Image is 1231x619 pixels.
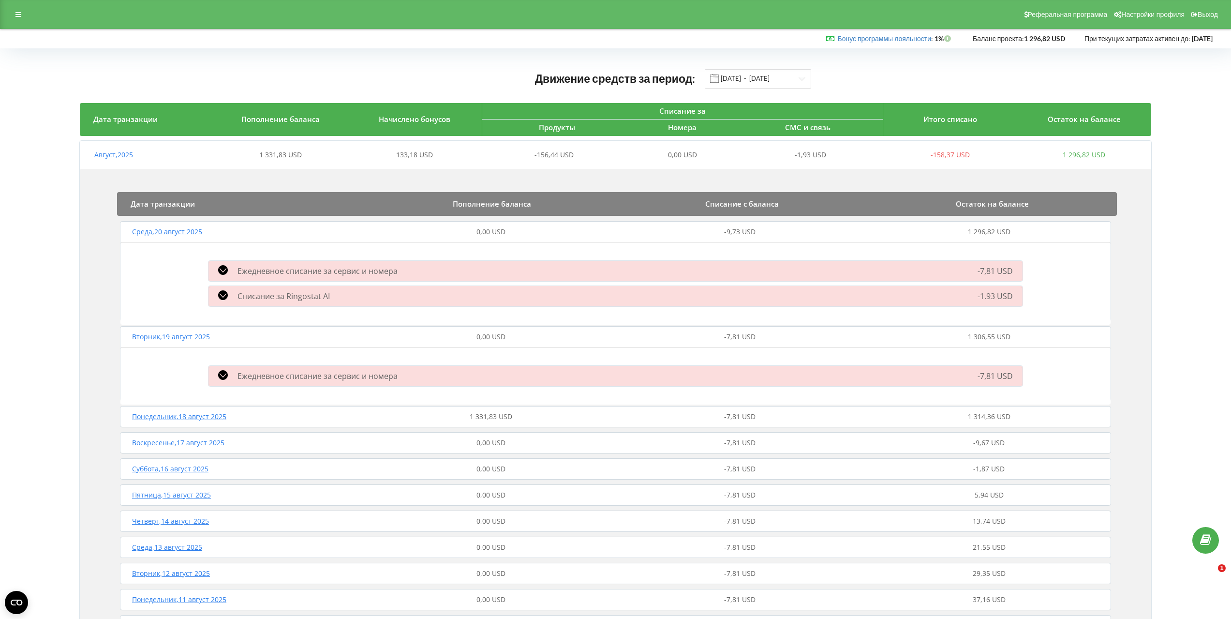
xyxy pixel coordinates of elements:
[724,490,756,499] span: -7,81 USD
[476,490,505,499] span: 0,00 USD
[931,150,970,159] span: -158,37 USD
[132,438,224,447] span: Воскресенье , 17 август 2025
[1218,564,1226,572] span: 1
[724,569,756,578] span: -7,81 USD
[724,412,756,421] span: -7,81 USD
[705,199,779,209] span: Списание с баланса
[476,438,505,447] span: 0,00 USD
[1028,11,1108,18] span: Реферальная программа
[476,543,505,552] span: 0,00 USD
[132,490,211,499] span: Пятница , 15 август 2025
[1198,11,1218,18] span: Выход
[237,266,398,276] span: Ежедневное списание за сервис и номера
[476,569,505,578] span: 0,00 USD
[923,114,977,124] span: Итого списано
[973,516,1006,526] span: 13,74 USD
[934,34,953,43] strong: 1%
[539,122,575,132] span: Продукты
[131,199,195,209] span: Дата транзакции
[534,150,574,159] span: -156,44 USD
[975,490,1004,499] span: 5,94 USD
[476,332,505,341] span: 0,00 USD
[476,464,505,473] span: 0,00 USD
[837,34,931,43] a: Бонус программы лояльности
[476,516,505,526] span: 0,00 USD
[1048,114,1121,124] span: Остаток на балансе
[379,114,450,124] span: Начислено бонусов
[132,595,226,604] span: Понедельник , 11 август 2025
[132,464,208,473] span: Суббота , 16 август 2025
[1024,34,1065,43] strong: 1 296,82 USD
[5,591,28,614] button: Open CMP widget
[132,569,210,578] span: Вторник , 12 август 2025
[668,150,697,159] span: 0,00 USD
[956,199,1029,209] span: Остаток на балансе
[724,516,756,526] span: -7,81 USD
[93,114,158,124] span: Дата транзакции
[1121,11,1185,18] span: Настройки профиля
[968,227,1010,236] span: 1 296,82 USD
[785,122,831,132] span: СМС и связь
[132,516,209,526] span: Четверг , 14 август 2025
[968,412,1010,421] span: 1 314,36 USD
[476,595,505,604] span: 0,00 USD
[973,34,1024,43] span: Баланс проекта:
[973,438,1005,447] span: -9,67 USD
[132,332,210,341] span: Вторник , 19 август 2025
[453,199,531,209] span: Пополнение баланса
[724,595,756,604] span: -7,81 USD
[132,543,202,552] span: Среда , 13 август 2025
[1084,34,1190,43] span: При текущих затратах активен до:
[237,291,330,302] span: Списание за Ringostat AI
[1063,150,1105,159] span: 1 296,82 USD
[837,34,933,43] span: :
[724,464,756,473] span: -7,81 USD
[973,595,1006,604] span: 37,16 USD
[795,150,826,159] span: -1,93 USD
[978,266,1013,276] span: -7,81 USD
[668,122,697,132] span: Номера
[968,332,1010,341] span: 1 306,55 USD
[476,227,505,236] span: 0,00 USD
[1198,564,1221,588] iframe: Intercom live chat
[659,106,706,116] span: Списание за
[724,332,756,341] span: -7,81 USD
[396,150,433,159] span: 133,18 USD
[973,543,1006,552] span: 21,55 USD
[237,371,398,381] span: Ежедневное списание за сервис и номера
[973,464,1005,473] span: -1,87 USD
[1192,34,1213,43] strong: [DATE]
[978,291,1013,302] span: -1.93 USD
[724,438,756,447] span: -7,81 USD
[259,150,302,159] span: 1 331,83 USD
[978,371,1013,381] span: -7,81 USD
[973,569,1006,578] span: 29,35 USD
[724,227,756,236] span: -9,73 USD
[132,227,202,236] span: Среда , 20 август 2025
[94,150,133,159] span: Август , 2025
[470,412,512,421] span: 1 331,83 USD
[724,543,756,552] span: -7,81 USD
[535,72,696,85] span: Движение средств за период:
[132,412,226,421] span: Понедельник , 18 август 2025
[241,114,320,124] span: Пополнение баланса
